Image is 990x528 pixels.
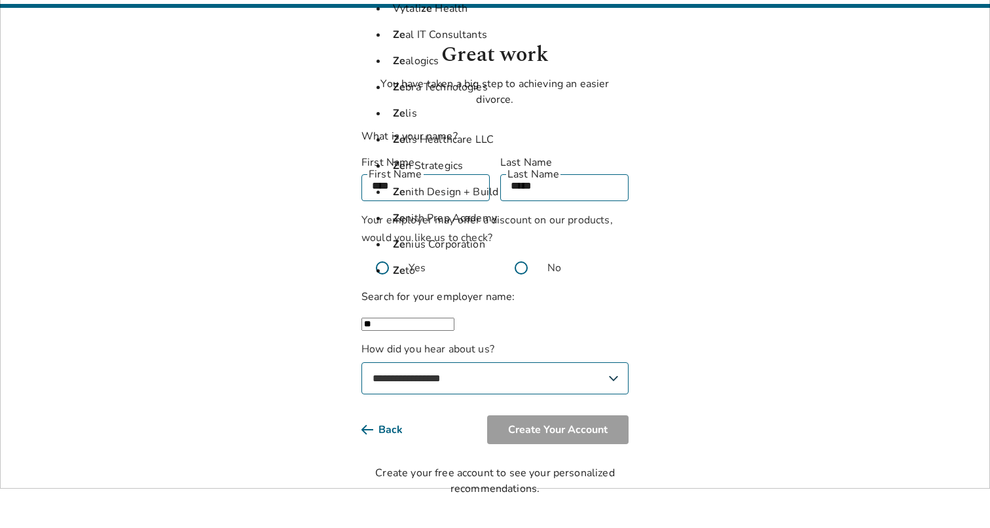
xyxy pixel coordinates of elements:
li: bra Technologies [388,74,629,100]
label: Search for your employer name: [361,290,515,304]
strong: Ze [393,159,405,173]
li: nius Corporation [388,231,629,257]
iframe: Chat Widget [925,465,990,528]
strong: Ze [393,211,405,225]
button: Back [361,415,424,444]
strong: Ze [393,80,405,94]
li: lis Healthcare LLC [388,126,629,153]
strong: Ze [393,185,405,199]
button: Create Your Account [487,415,629,444]
div: Create your free account to see your personalized recommendations. [361,465,629,497]
li: lis [388,100,629,126]
li: alogics [388,48,629,74]
strong: Ze [393,28,405,42]
label: How did you hear about us? [361,341,629,394]
strong: Ze [393,132,405,147]
strong: ze [421,1,435,16]
li: al IT Consultants [388,22,629,48]
li: nith Design + Build [388,179,629,205]
li: n Strategics [388,153,629,179]
li: nith Prep Academy [388,205,629,231]
strong: Ze [393,106,405,121]
li: to [388,257,629,284]
strong: Ze [393,237,405,252]
strong: Ze [393,263,405,278]
strong: Ze [393,54,405,68]
select: How did you hear about us? [361,362,629,394]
